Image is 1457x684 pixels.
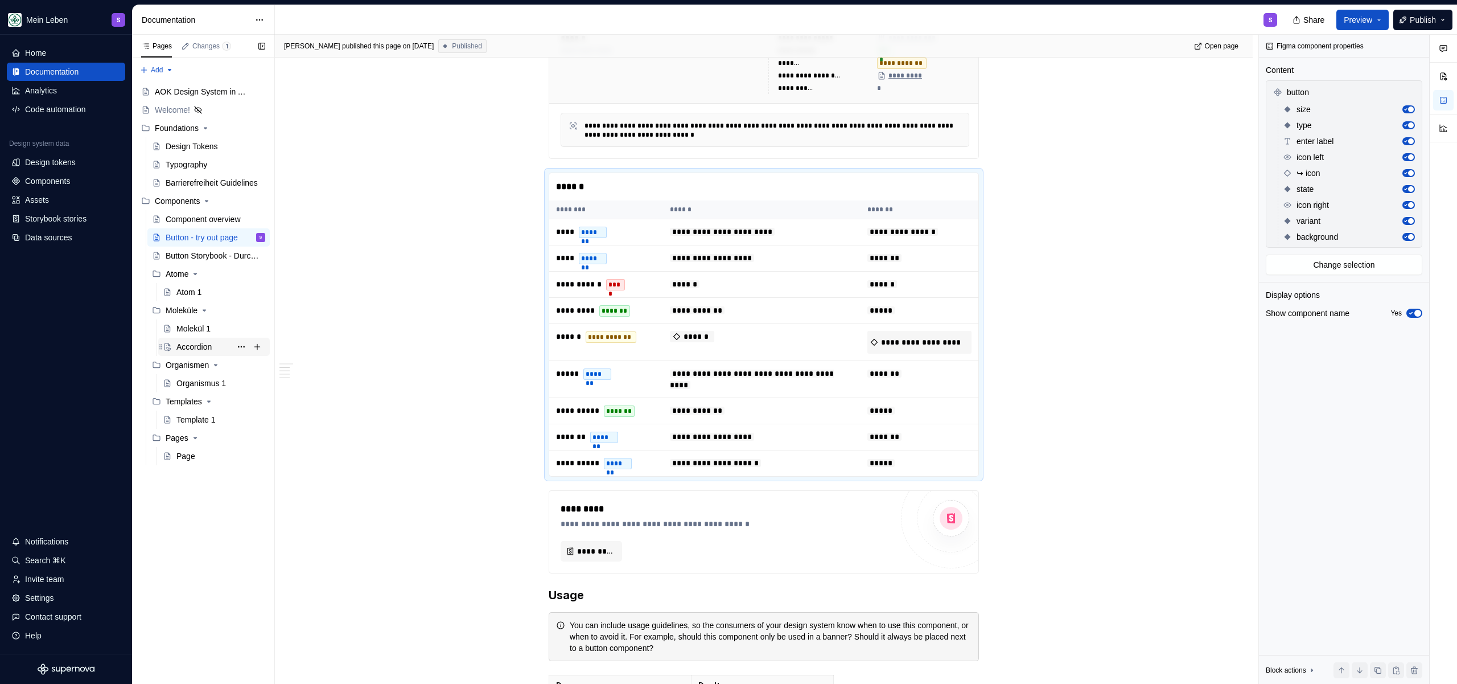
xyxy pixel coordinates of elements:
a: Home [7,44,125,62]
a: Documentation [7,63,125,81]
div: Molekül 1 [176,323,211,334]
label: Yes [1390,309,1402,318]
button: Preview [1336,10,1389,30]
span: button [1287,87,1309,98]
div: Search ⌘K [25,555,66,566]
div: Display options [1266,289,1320,301]
div: button [1269,83,1419,101]
a: Molekül 1 [158,320,270,338]
div: Button Storybook - Durchstich! [166,250,260,261]
button: Publish [1393,10,1452,30]
div: Pages [166,432,188,444]
div: Moleküle [147,301,270,320]
button: Contact support [7,608,125,626]
div: Atome [147,265,270,283]
div: Components [155,195,200,207]
span: Change selection [1313,259,1374,271]
div: Atom 1 [176,286,201,298]
a: Design Tokens [147,137,270,155]
button: Change selection [1266,255,1422,275]
div: Design system data [9,139,69,148]
div: published this page on [DATE] [342,42,434,51]
div: Storybook stories [25,213,87,224]
div: Notifications [25,536,68,547]
div: Show component name [1266,308,1349,319]
div: Help [25,630,42,641]
div: Components [137,192,270,210]
div: Barrierefreiheit Guidelines [166,177,258,189]
span: enter label [1297,136,1333,147]
a: Atom 1 [158,283,270,301]
a: Open page [1191,38,1244,54]
span: Preview [1344,14,1372,26]
a: Template 1 [158,411,270,429]
div: Welcome! [155,104,190,116]
a: Button Storybook - Durchstich! [147,247,270,265]
a: Barrierefreiheit Guidelines [147,174,270,192]
span: variant [1297,215,1320,227]
span: Share [1303,14,1324,26]
span: icon left [1297,151,1324,163]
button: Mein LebenS [2,7,130,32]
a: Assets [7,191,125,209]
span: [PERSON_NAME] [284,42,340,51]
div: Settings [25,592,54,604]
button: Share [1287,10,1332,30]
div: Invite team [25,574,64,585]
span: background [1297,231,1338,243]
div: Organismen [147,356,270,374]
div: Components [25,175,70,187]
a: Button - try out pageS [147,228,270,247]
span: Publish [1410,14,1436,26]
div: You can include usage guidelines, so the consumers of your design system know when to use this co... [570,620,972,654]
button: Help [7,626,125,645]
div: Templates [147,392,270,411]
span: size [1297,104,1311,115]
svg: Supernova Logo [38,663,94,675]
div: Home [25,47,46,59]
div: Typography [166,159,207,170]
a: Welcome! [137,101,270,119]
a: Page [158,447,270,465]
div: Design tokens [25,157,76,168]
div: Organismen [166,359,209,371]
div: Moleküle [166,305,197,316]
div: Template 1 [176,414,215,425]
div: Changes [192,42,231,51]
div: S [259,232,262,243]
a: Analytics [7,81,125,100]
a: Typography [147,155,270,174]
h3: Usage [549,587,979,603]
div: Pages [147,429,270,447]
a: Design tokens [7,153,125,171]
span: ↪ icon [1297,167,1320,179]
span: 1 [222,42,231,51]
span: Published [452,42,482,51]
div: Assets [25,194,49,206]
div: Documentation [25,66,79,77]
div: Atome [166,268,188,280]
span: type [1297,120,1311,131]
div: Block actions [1266,666,1306,675]
a: Invite team [7,570,125,588]
button: Search ⌘K [7,551,125,570]
div: Accordion [176,341,212,353]
a: AOK Design System in Arbeit [137,83,270,101]
div: S [1269,15,1273,24]
div: Templates [166,396,202,407]
a: Data sources [7,228,125,247]
div: Foundations [137,119,270,137]
img: df5db9ef-aba0-4771-bf51-9763b7497661.png [8,13,22,27]
div: Page tree [137,83,270,465]
div: Button - try out page [166,232,238,243]
button: Notifications [7,533,125,551]
div: Pages [141,42,172,51]
span: icon right [1297,199,1329,211]
button: Add [137,62,177,78]
a: Accordion [158,338,270,356]
a: Components [7,172,125,190]
div: Organismus 1 [176,378,226,389]
a: Component overview [147,210,270,228]
div: Contact support [25,611,81,622]
div: Analytics [25,85,57,96]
